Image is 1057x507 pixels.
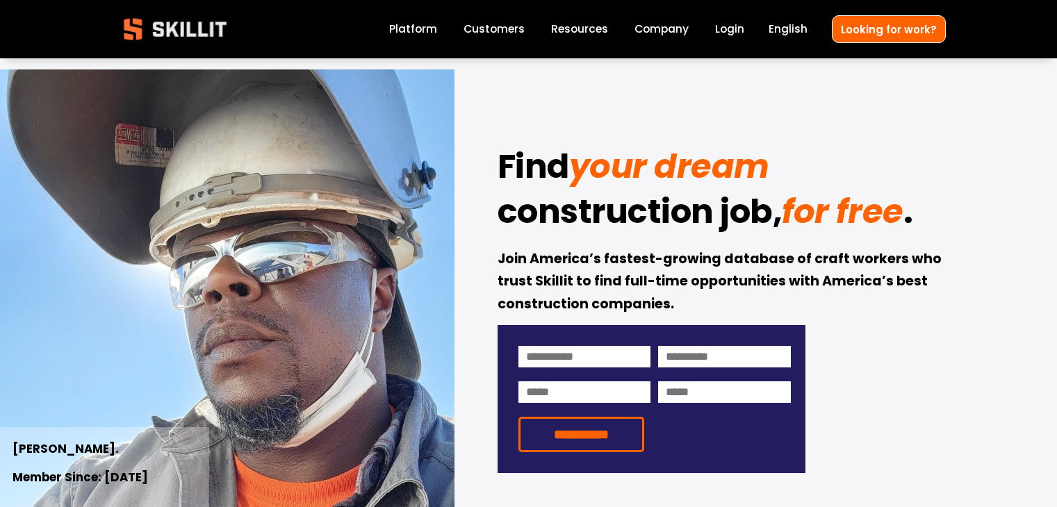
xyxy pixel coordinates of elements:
[13,440,119,460] strong: [PERSON_NAME].
[715,20,744,39] a: Login
[782,188,903,235] em: for free
[569,143,769,190] em: your dream
[551,21,608,37] span: Resources
[634,20,689,39] a: Company
[464,20,525,39] a: Customers
[112,8,238,50] img: Skillit
[769,21,808,37] span: English
[498,249,944,317] strong: Join America’s fastest-growing database of craft workers who trust Skillit to find full-time oppo...
[13,468,148,488] strong: Member Since: [DATE]
[389,20,437,39] a: Platform
[551,20,608,39] a: folder dropdown
[769,20,808,39] div: language picker
[903,186,913,243] strong: .
[832,15,946,42] a: Looking for work?
[498,186,782,243] strong: construction job,
[498,141,569,198] strong: Find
